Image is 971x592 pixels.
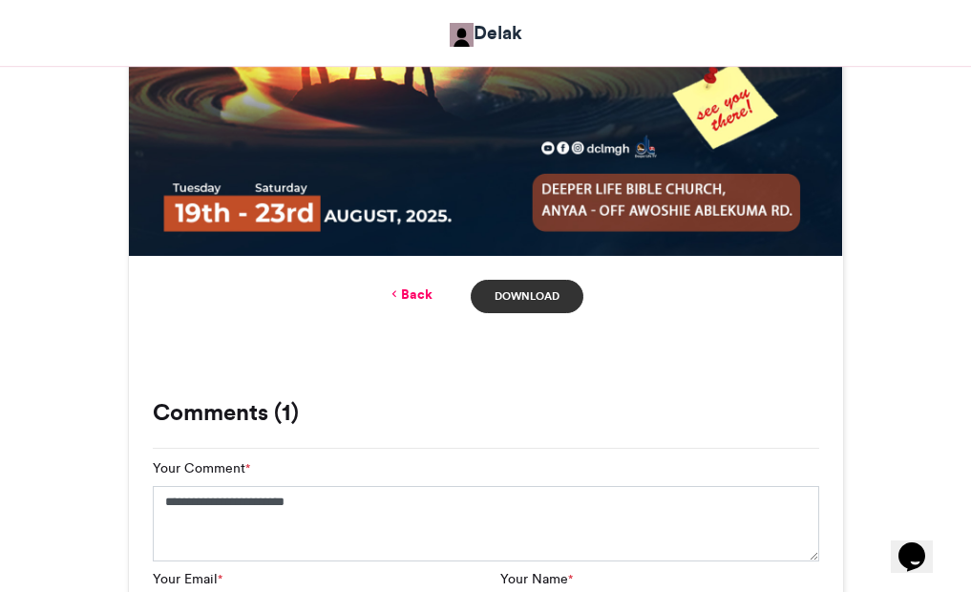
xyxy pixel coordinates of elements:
[153,401,819,424] h3: Comments (1)
[500,569,573,589] label: Your Name
[450,19,522,47] a: Delak
[153,458,250,478] label: Your Comment
[450,23,474,47] img: Moses Kumesi
[891,516,952,573] iframe: chat widget
[153,569,222,589] label: Your Email
[471,280,582,313] a: Download
[388,285,433,305] a: Back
